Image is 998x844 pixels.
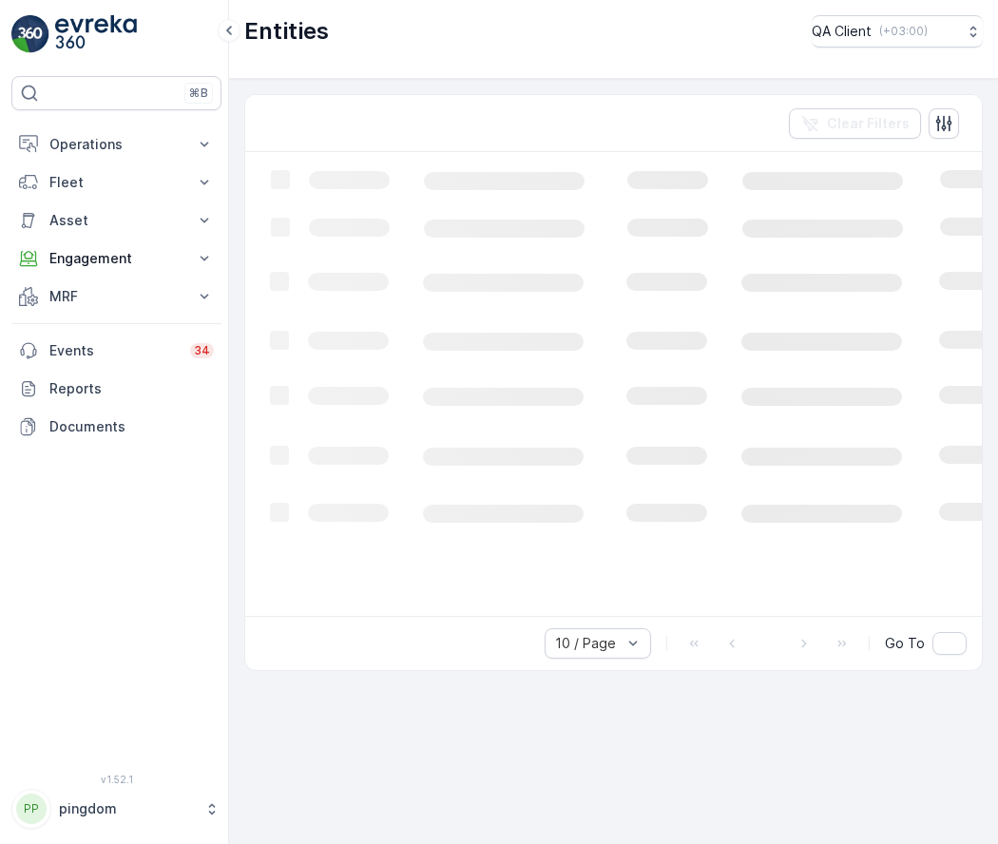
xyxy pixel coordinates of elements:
button: Asset [11,201,221,240]
a: Documents [11,408,221,446]
div: PP [16,794,47,824]
p: 34 [194,343,210,358]
p: Operations [49,135,183,154]
p: pingdom [59,799,195,818]
p: Engagement [49,249,183,268]
a: Reports [11,370,221,408]
button: Fleet [11,163,221,201]
button: QA Client(+03:00) [812,15,983,48]
a: Events34 [11,332,221,370]
p: Fleet [49,173,183,192]
p: Entities [244,16,329,47]
button: Clear Filters [789,108,921,139]
p: MRF [49,287,183,306]
p: Clear Filters [827,114,910,133]
p: ⌘B [189,86,208,101]
button: Engagement [11,240,221,278]
span: v 1.52.1 [11,774,221,785]
p: ( +03:00 ) [879,24,928,39]
img: logo_light-DOdMpM7g.png [55,15,137,53]
button: MRF [11,278,221,316]
button: PPpingdom [11,789,221,829]
p: QA Client [812,22,872,41]
span: Go To [885,634,925,653]
p: Documents [49,417,214,436]
p: Events [49,341,179,360]
img: logo [11,15,49,53]
p: Reports [49,379,214,398]
button: Operations [11,125,221,163]
p: Asset [49,211,183,230]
